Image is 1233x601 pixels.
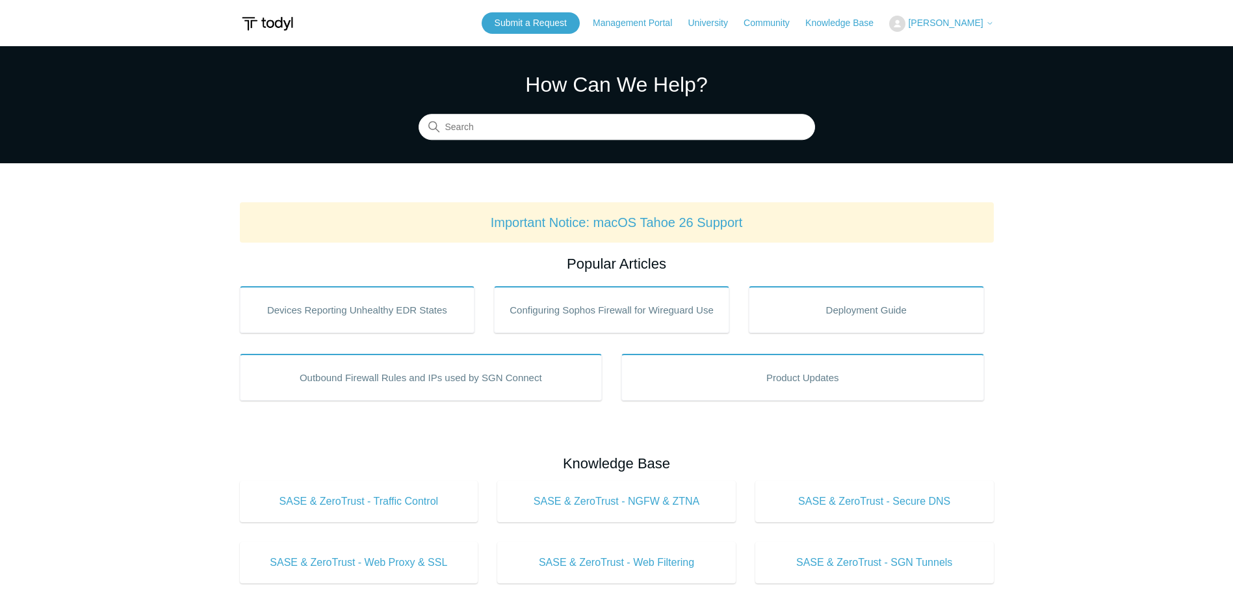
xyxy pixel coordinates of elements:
button: [PERSON_NAME] [889,16,993,32]
h2: Knowledge Base [240,453,994,474]
span: [PERSON_NAME] [908,18,983,28]
img: Todyl Support Center Help Center home page [240,12,295,36]
h1: How Can We Help? [419,69,815,100]
a: Important Notice: macOS Tahoe 26 Support [491,215,743,230]
a: Knowledge Base [805,16,887,30]
span: SASE & ZeroTrust - NGFW & ZTNA [517,494,716,509]
a: SASE & ZeroTrust - SGN Tunnels [755,542,994,583]
a: University [688,16,740,30]
a: SASE & ZeroTrust - Secure DNS [755,481,994,522]
a: Devices Reporting Unhealthy EDR States [240,286,475,333]
input: Search [419,114,815,140]
a: SASE & ZeroTrust - Web Filtering [497,542,736,583]
a: Community [744,16,803,30]
a: SASE & ZeroTrust - Traffic Control [240,481,478,522]
span: SASE & ZeroTrust - Web Filtering [517,555,716,570]
a: Configuring Sophos Firewall for Wireguard Use [494,286,729,333]
span: SASE & ZeroTrust - Traffic Control [259,494,459,509]
h2: Popular Articles [240,253,994,274]
a: SASE & ZeroTrust - Web Proxy & SSL [240,542,478,583]
a: Product Updates [621,354,984,401]
a: Outbound Firewall Rules and IPs used by SGN Connect [240,354,603,401]
a: SASE & ZeroTrust - NGFW & ZTNA [497,481,736,522]
a: Management Portal [593,16,685,30]
span: SASE & ZeroTrust - Web Proxy & SSL [259,555,459,570]
span: SASE & ZeroTrust - Secure DNS [775,494,974,509]
a: Deployment Guide [749,286,984,333]
span: SASE & ZeroTrust - SGN Tunnels [775,555,974,570]
a: Submit a Request [482,12,580,34]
